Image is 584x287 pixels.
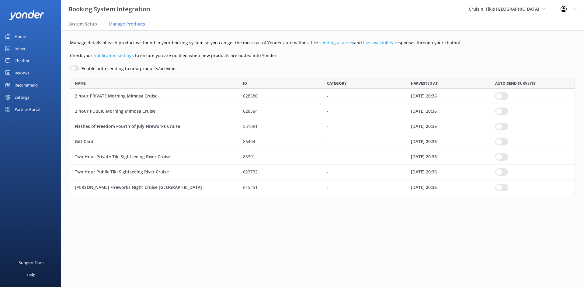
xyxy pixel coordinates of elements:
a: notification settings [94,53,134,58]
div: Two Hour Public Tiki Sightseeing River Cruise [70,165,238,180]
div: 17 Jun 25 20:36 [406,149,490,165]
div: grid [70,89,575,195]
div: row [70,119,575,134]
div: Inbox [15,43,25,55]
div: - [322,180,406,195]
span: HARVESTED AT [411,80,438,86]
div: 86404 [238,134,322,149]
div: Zambelli Fireworks Night Cruise PNC Park [70,180,238,195]
p: Manage details of each product we found in your booking system so you can get the most out of Yon... [70,39,575,46]
span: AUTO-SEND SURVEYS? [495,80,536,86]
h3: Booking System Integration [68,4,150,14]
div: Gift Card [70,134,238,149]
div: 86391 [238,149,322,165]
img: yonder-white-logo.png [9,10,44,20]
div: 17 Jun 25 20:36 [406,119,490,134]
span: Manage Products [109,21,145,27]
span: Cruisin' Tikis [GEOGRAPHIC_DATA] [469,6,539,12]
div: 628584 [238,104,322,119]
p: Check your to ensure you are notified when new products are added into Yonder [70,52,575,59]
div: - [322,104,406,119]
div: Home [15,30,26,43]
div: row [70,104,575,119]
div: 615451 [238,180,322,195]
div: - [322,89,406,104]
div: 628580 [238,89,322,104]
div: 623732 [238,165,322,180]
div: 17 Jun 25 20:36 [406,134,490,149]
div: - [322,134,406,149]
div: row [70,180,575,195]
div: 2 hour PUBLIC Morning Mimosa Cruise [70,104,238,119]
div: 17 Jun 25 20:36 [406,180,490,195]
div: row [70,149,575,165]
div: 17 Jun 25 20:36 [406,104,490,119]
div: - [322,119,406,134]
div: - [322,165,406,180]
div: 2 hour PRIVATE Morning Mimosa Cruise [70,89,238,104]
span: System Setup [68,21,97,27]
div: Chatbot [15,55,30,67]
span: NAME [75,80,86,86]
div: Help [27,269,35,281]
div: Settings [15,91,29,103]
span: ID [243,80,247,86]
a: sending a survey [319,40,354,46]
div: 551091 [238,119,322,134]
div: - [322,149,406,165]
span: CATEGORY [327,80,346,86]
div: Reviews [15,67,29,79]
div: Flashes of Freedom Fourth of July Fireworks Cruise [70,119,238,134]
div: row [70,134,575,149]
div: row [70,165,575,180]
div: 17 Jun 25 20:36 [406,165,490,180]
div: Recommend [15,79,38,91]
div: Two Hour Private Tiki Sightseeing River Cruise [70,149,238,165]
div: Support Docs [19,257,43,269]
label: Enable auto-sending to new products/activities [82,65,178,72]
div: row [70,89,575,104]
a: live availability [363,40,393,46]
div: 17 Jun 25 20:36 [406,89,490,104]
div: Partner Portal [15,103,40,115]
